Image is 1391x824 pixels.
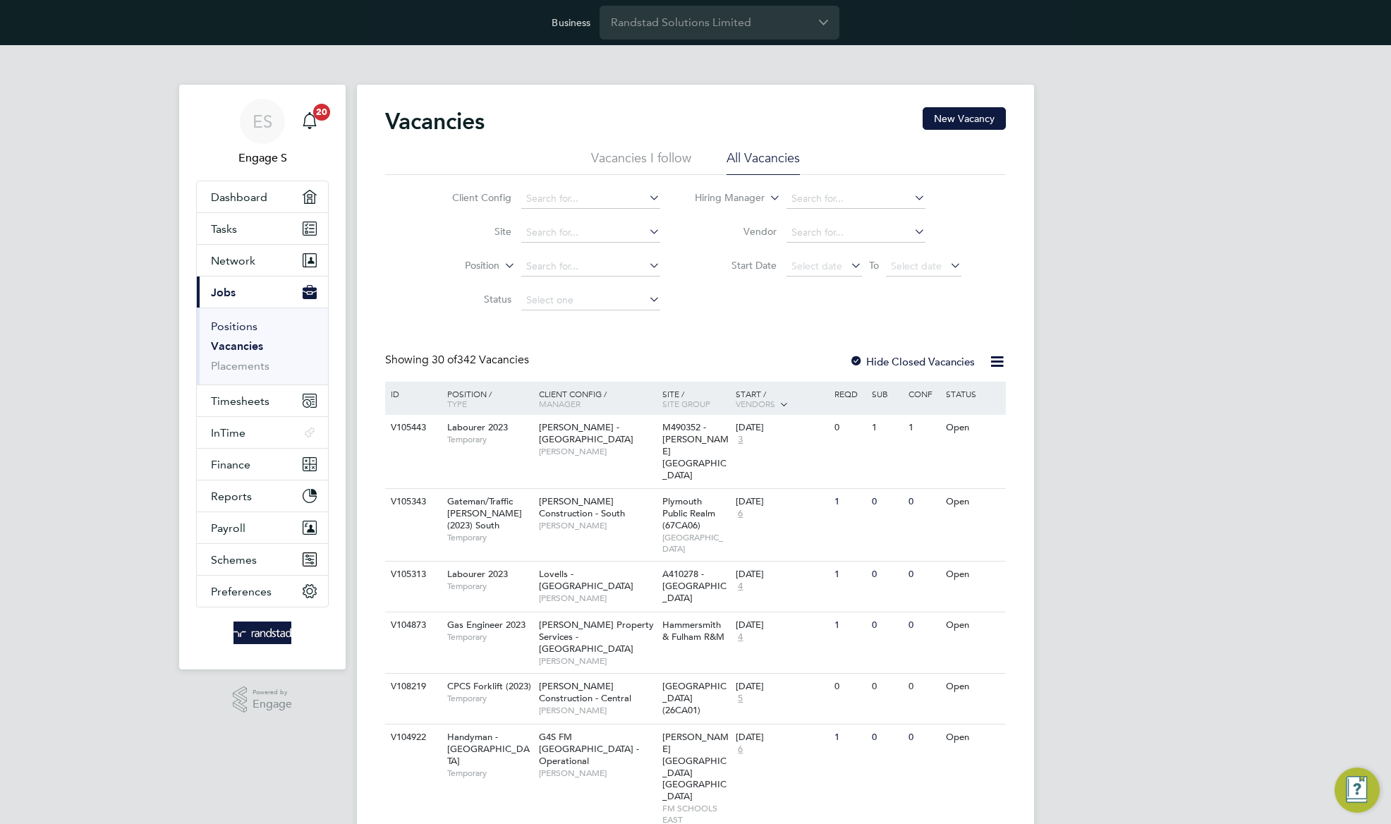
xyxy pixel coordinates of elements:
[905,489,942,515] div: 0
[736,434,745,446] span: 3
[211,359,269,372] a: Placements
[313,104,330,121] span: 20
[447,619,526,631] span: Gas Engineer 2023
[211,339,263,353] a: Vacancies
[1335,768,1380,813] button: Engage Resource Center
[831,382,868,406] div: Reqd
[736,496,827,508] div: [DATE]
[387,725,437,751] div: V104922
[942,489,1004,515] div: Open
[659,382,733,416] div: Site /
[211,521,245,535] span: Payroll
[905,382,942,406] div: Conf
[736,619,827,631] div: [DATE]
[211,254,255,267] span: Network
[831,725,868,751] div: 1
[196,150,329,166] span: Engage S
[385,353,532,368] div: Showing
[447,581,532,592] span: Temporary
[736,631,745,643] span: 4
[539,705,655,716] span: [PERSON_NAME]
[197,213,328,244] a: Tasks
[418,259,499,273] label: Position
[196,622,329,644] a: Go to home page
[447,434,532,445] span: Temporary
[296,99,324,144] a: 20
[197,480,328,511] button: Reports
[736,681,827,693] div: [DATE]
[736,422,827,434] div: [DATE]
[430,225,511,238] label: Site
[233,622,292,644] img: randstad-logo-retina.png
[942,562,1004,588] div: Open
[387,382,437,406] div: ID
[447,568,508,580] span: Labourer 2023
[868,612,905,638] div: 0
[736,744,745,756] span: 6
[521,291,660,310] input: Select one
[868,415,905,441] div: 1
[233,686,293,713] a: Powered byEngage
[591,150,691,175] li: Vacancies I follow
[447,398,467,409] span: Type
[662,421,729,481] span: M490352 - [PERSON_NAME][GEOGRAPHIC_DATA]
[791,260,842,272] span: Select date
[662,731,729,802] span: [PERSON_NAME][GEOGRAPHIC_DATA] [GEOGRAPHIC_DATA]
[736,569,827,581] div: [DATE]
[197,449,328,480] button: Finance
[891,260,942,272] span: Select date
[539,520,655,531] span: [PERSON_NAME]
[253,112,272,131] span: ES
[539,655,655,667] span: [PERSON_NAME]
[430,293,511,305] label: Status
[552,16,590,29] label: Business
[923,107,1006,130] button: New Vacancy
[736,398,775,409] span: Vendors
[539,619,654,655] span: [PERSON_NAME] Property Services - [GEOGRAPHIC_DATA]
[539,446,655,457] span: [PERSON_NAME]
[905,612,942,638] div: 0
[831,415,868,441] div: 0
[447,693,532,704] span: Temporary
[942,382,1004,406] div: Status
[868,674,905,700] div: 0
[211,490,252,503] span: Reports
[684,191,765,205] label: Hiring Manager
[521,189,660,209] input: Search for...
[662,568,727,604] span: A410278 - [GEOGRAPHIC_DATA]
[447,631,532,643] span: Temporary
[905,725,942,751] div: 0
[868,725,905,751] div: 0
[942,674,1004,700] div: Open
[662,398,710,409] span: Site Group
[197,385,328,416] button: Timesheets
[736,732,827,744] div: [DATE]
[197,308,328,384] div: Jobs
[539,731,639,767] span: G4S FM [GEOGRAPHIC_DATA] - Operational
[831,489,868,515] div: 1
[211,320,257,333] a: Positions
[197,512,328,543] button: Payroll
[447,495,522,531] span: Gateman/Traffic [PERSON_NAME] (2023) South
[786,189,925,209] input: Search for...
[535,382,659,416] div: Client Config /
[432,353,529,367] span: 342 Vacancies
[179,85,346,669] nav: Main navigation
[437,382,535,416] div: Position /
[211,426,245,440] span: InTime
[197,544,328,575] button: Schemes
[387,562,437,588] div: V105313
[662,495,715,531] span: Plymouth Public Realm (67CA06)
[849,355,975,368] label: Hide Closed Vacancies
[432,353,457,367] span: 30 of
[868,489,905,515] div: 0
[211,222,237,236] span: Tasks
[196,99,329,166] a: ESEngage S
[430,191,511,204] label: Client Config
[905,562,942,588] div: 0
[905,415,942,441] div: 1
[662,680,727,716] span: [GEOGRAPHIC_DATA] (26CA01)
[447,768,532,779] span: Temporary
[447,532,532,543] span: Temporary
[831,612,868,638] div: 1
